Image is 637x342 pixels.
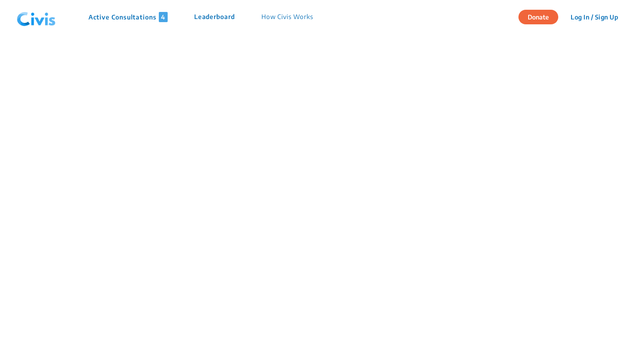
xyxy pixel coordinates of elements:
[88,12,168,22] p: Active Consultations
[194,12,235,22] p: Leaderboard
[565,10,624,24] button: Log In / Sign Up
[159,12,168,22] span: 4
[261,12,313,22] p: How Civis Works
[13,4,59,31] img: navlogo.png
[518,12,565,21] a: Donate
[518,10,558,24] button: Donate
